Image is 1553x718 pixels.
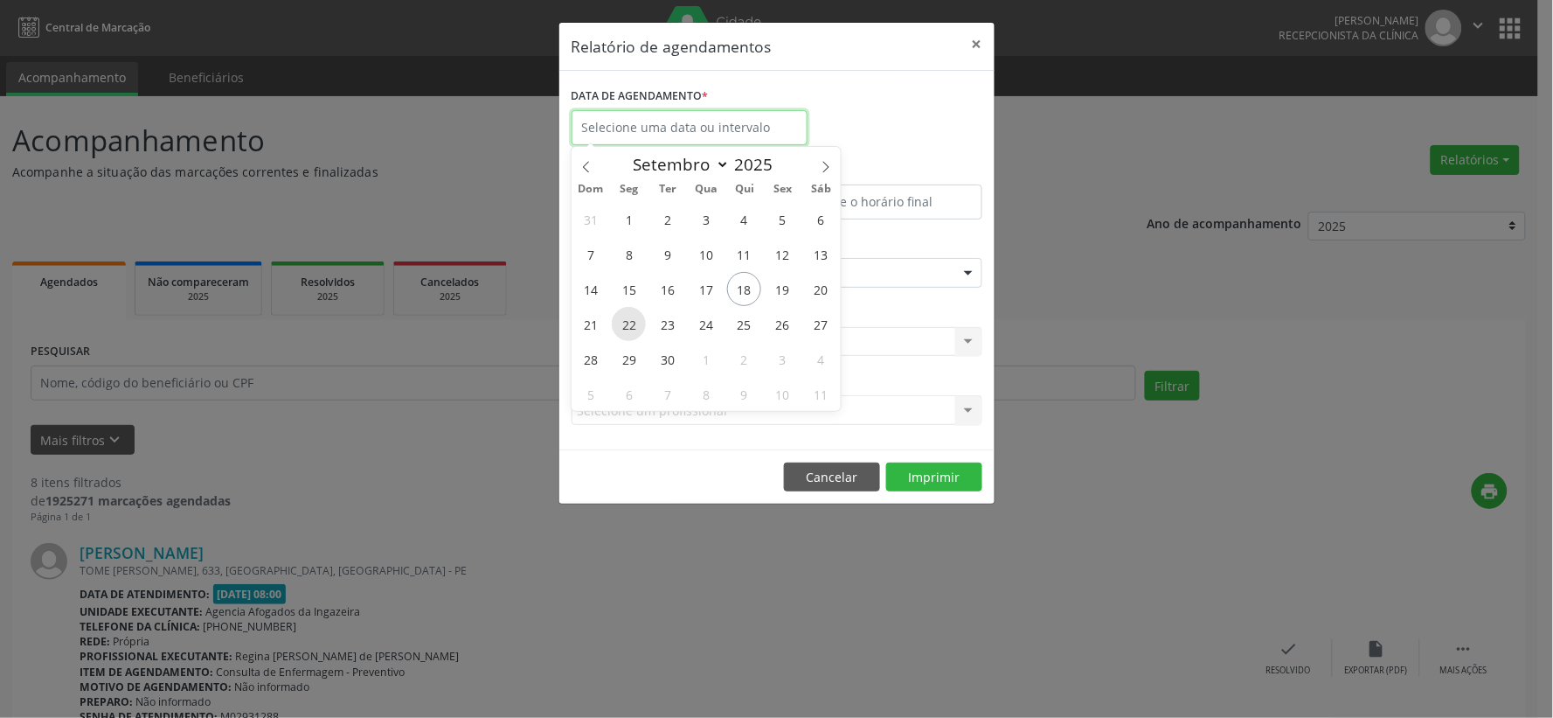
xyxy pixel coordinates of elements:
[764,184,802,195] span: Sex
[886,463,982,492] button: Imprimir
[804,237,838,271] span: Setembro 13, 2025
[766,272,800,306] span: Setembro 19, 2025
[612,237,646,271] span: Setembro 8, 2025
[612,307,646,341] span: Setembro 22, 2025
[804,342,838,376] span: Outubro 4, 2025
[804,272,838,306] span: Setembro 20, 2025
[766,342,800,376] span: Outubro 3, 2025
[689,377,723,411] span: Outubro 8, 2025
[573,342,607,376] span: Setembro 28, 2025
[689,272,723,306] span: Setembro 17, 2025
[650,202,684,236] span: Setembro 2, 2025
[572,83,709,110] label: DATA DE AGENDAMENTO
[650,307,684,341] span: Setembro 23, 2025
[725,184,764,195] span: Qui
[573,307,607,341] span: Setembro 21, 2025
[612,272,646,306] span: Setembro 15, 2025
[784,463,880,492] button: Cancelar
[572,110,808,145] input: Selecione uma data ou intervalo
[802,184,841,195] span: Sáb
[687,184,725,195] span: Qua
[960,23,995,66] button: Close
[648,184,687,195] span: Ter
[804,202,838,236] span: Setembro 6, 2025
[650,342,684,376] span: Setembro 30, 2025
[610,184,648,195] span: Seg
[572,35,772,58] h5: Relatório de agendamentos
[766,202,800,236] span: Setembro 5, 2025
[727,307,761,341] span: Setembro 25, 2025
[573,377,607,411] span: Outubro 5, 2025
[689,342,723,376] span: Outubro 1, 2025
[766,237,800,271] span: Setembro 12, 2025
[573,272,607,306] span: Setembro 14, 2025
[804,377,838,411] span: Outubro 11, 2025
[766,307,800,341] span: Setembro 26, 2025
[612,377,646,411] span: Outubro 6, 2025
[572,184,610,195] span: Dom
[689,307,723,341] span: Setembro 24, 2025
[804,307,838,341] span: Setembro 27, 2025
[781,157,982,185] label: ATÉ
[573,237,607,271] span: Setembro 7, 2025
[730,153,787,176] input: Year
[573,202,607,236] span: Agosto 31, 2025
[766,377,800,411] span: Outubro 10, 2025
[650,237,684,271] span: Setembro 9, 2025
[727,202,761,236] span: Setembro 4, 2025
[612,202,646,236] span: Setembro 1, 2025
[689,202,723,236] span: Setembro 3, 2025
[625,152,730,177] select: Month
[727,342,761,376] span: Outubro 2, 2025
[727,237,761,271] span: Setembro 11, 2025
[650,377,684,411] span: Outubro 7, 2025
[727,377,761,411] span: Outubro 9, 2025
[727,272,761,306] span: Setembro 18, 2025
[689,237,723,271] span: Setembro 10, 2025
[781,185,982,220] input: Selecione o horário final
[612,342,646,376] span: Setembro 29, 2025
[650,272,684,306] span: Setembro 16, 2025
